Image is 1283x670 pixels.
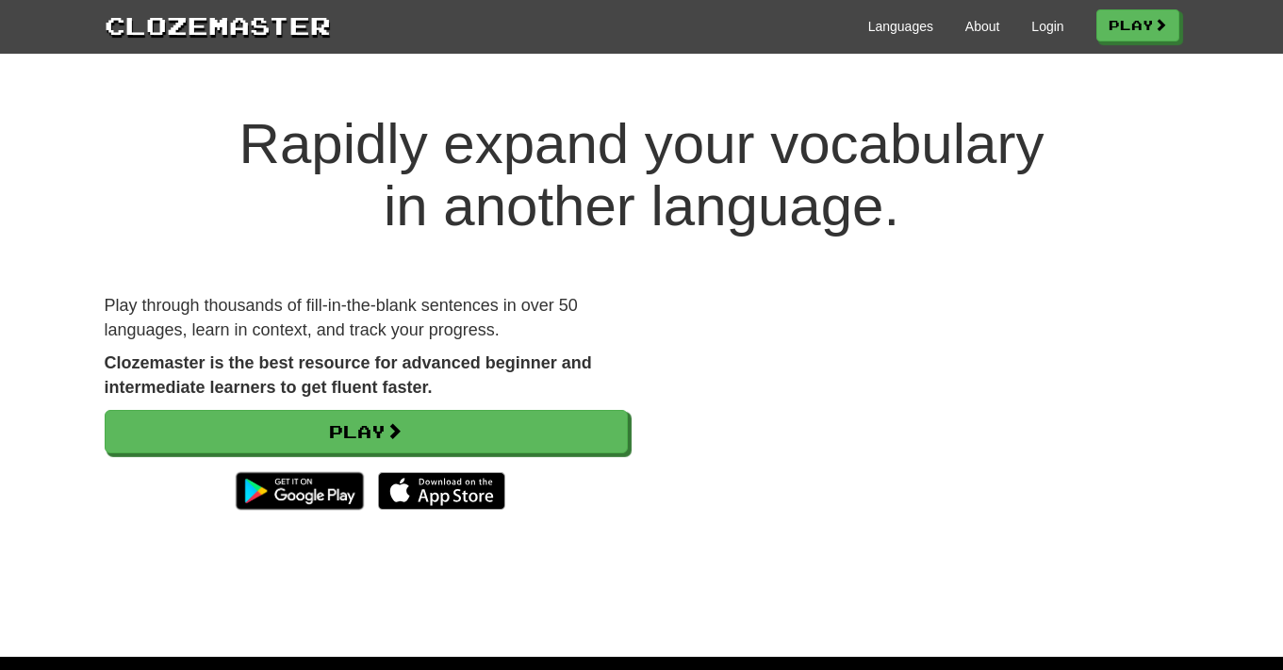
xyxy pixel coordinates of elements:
a: About [965,17,1000,36]
a: Languages [868,17,933,36]
strong: Clozemaster is the best resource for advanced beginner and intermediate learners to get fluent fa... [105,353,592,397]
p: Play through thousands of fill-in-the-blank sentences in over 50 languages, learn in context, and... [105,294,628,342]
a: Play [105,410,628,453]
a: Login [1031,17,1063,36]
a: Clozemaster [105,8,331,42]
a: Play [1096,9,1179,41]
img: Get it on Google Play [226,463,372,519]
img: Download_on_the_App_Store_Badge_US-UK_135x40-25178aeef6eb6b83b96f5f2d004eda3bffbb37122de64afbaef7... [378,472,505,510]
